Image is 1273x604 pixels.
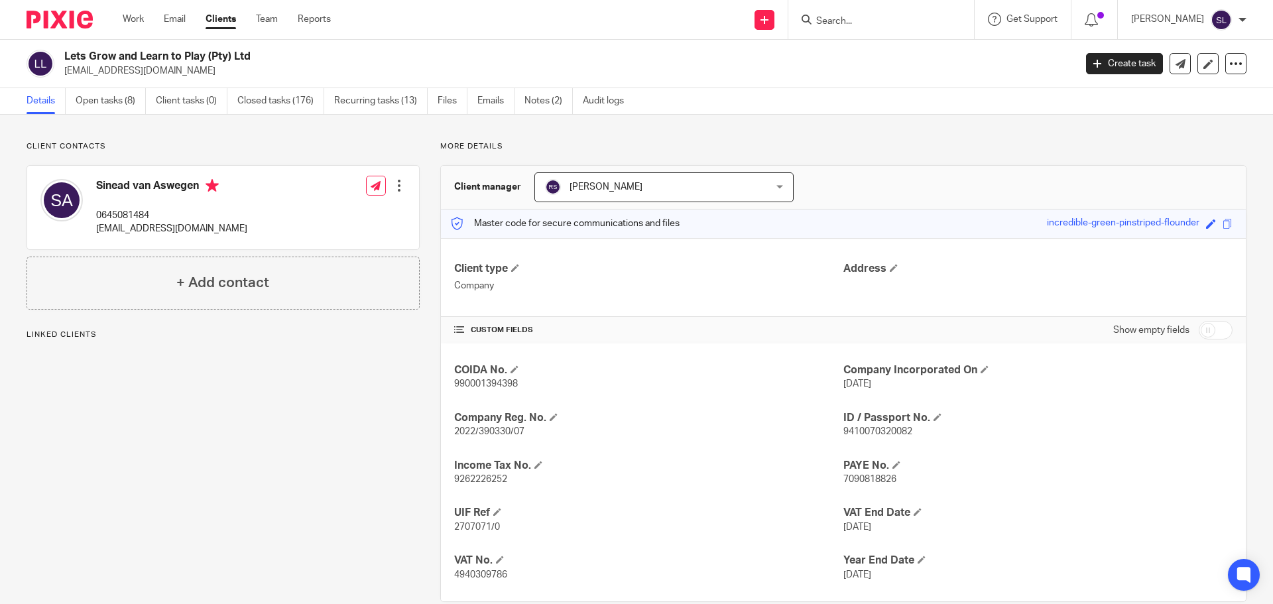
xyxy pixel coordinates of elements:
[524,88,573,114] a: Notes (2)
[454,554,843,568] h4: VAT No.
[843,363,1233,377] h4: Company Incorporated On
[454,411,843,425] h4: Company Reg. No.
[843,475,896,484] span: 7090818826
[477,88,515,114] a: Emails
[454,325,843,335] h4: CUSTOM FIELDS
[27,11,93,29] img: Pixie
[843,459,1233,473] h4: PAYE No.
[27,330,420,340] p: Linked clients
[334,88,428,114] a: Recurring tasks (13)
[237,88,324,114] a: Closed tasks (176)
[815,16,934,28] input: Search
[583,88,634,114] a: Audit logs
[454,570,507,579] span: 4940309786
[96,179,247,196] h4: Sinead van Aswegen
[176,272,269,293] h4: + Add contact
[454,475,507,484] span: 9262226252
[454,427,524,436] span: 2022/390330/07
[1006,15,1058,24] span: Get Support
[454,262,843,276] h4: Client type
[64,50,866,64] h2: Lets Grow and Learn to Play (Pty) Ltd
[256,13,278,26] a: Team
[454,522,500,532] span: 2707071/0
[843,506,1233,520] h4: VAT End Date
[206,179,219,192] i: Primary
[164,13,186,26] a: Email
[298,13,331,26] a: Reports
[206,13,236,26] a: Clients
[1086,53,1163,74] a: Create task
[438,88,467,114] a: Files
[27,141,420,152] p: Client contacts
[454,279,843,292] p: Company
[843,554,1233,568] h4: Year End Date
[27,50,54,78] img: svg%3E
[454,506,843,520] h4: UIF Ref
[123,13,144,26] a: Work
[545,179,561,195] img: svg%3E
[27,88,66,114] a: Details
[843,570,871,579] span: [DATE]
[76,88,146,114] a: Open tasks (8)
[454,459,843,473] h4: Income Tax No.
[40,179,83,221] img: svg%3E
[1113,324,1189,337] label: Show empty fields
[156,88,227,114] a: Client tasks (0)
[1047,216,1199,231] div: incredible-green-pinstriped-flounder
[1131,13,1204,26] p: [PERSON_NAME]
[843,427,912,436] span: 9410070320082
[843,522,871,532] span: [DATE]
[96,209,247,222] p: 0645081484
[843,262,1233,276] h4: Address
[440,141,1246,152] p: More details
[1211,9,1232,30] img: svg%3E
[454,363,843,377] h4: COIDA No.
[454,180,521,194] h3: Client manager
[451,217,680,230] p: Master code for secure communications and files
[843,411,1233,425] h4: ID / Passport No.
[570,182,642,192] span: [PERSON_NAME]
[454,379,518,389] span: 990001394398
[64,64,1066,78] p: [EMAIL_ADDRESS][DOMAIN_NAME]
[843,379,871,389] span: [DATE]
[96,222,247,235] p: [EMAIL_ADDRESS][DOMAIN_NAME]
